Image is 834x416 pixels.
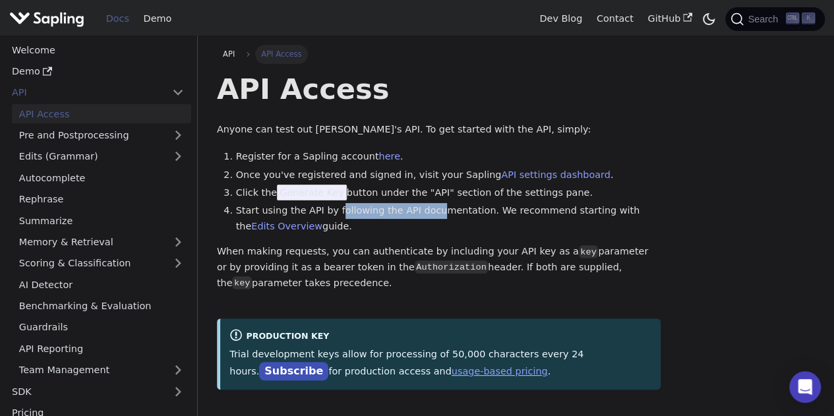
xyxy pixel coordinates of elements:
img: Sapling.ai [9,9,84,28]
code: key [579,245,598,258]
code: key [232,276,251,289]
a: AI Detector [12,275,191,294]
a: Dev Blog [532,9,589,29]
span: Generate Key [277,185,347,200]
div: Open Intercom Messenger [789,371,821,403]
a: Edits Overview [251,221,322,231]
a: Rephrase [12,190,191,209]
a: Guardrails [12,318,191,337]
a: Summarize [12,211,191,230]
button: Collapse sidebar category 'API' [165,83,191,102]
p: Anyone can test out [PERSON_NAME]'s API. To get started with the API, simply: [217,122,661,138]
a: Subscribe [259,362,328,381]
span: API [223,49,235,59]
a: Edits (Grammar) [12,147,191,166]
button: Switch between dark and light mode (currently dark mode) [700,9,719,28]
p: Trial development keys allow for processing of 50,000 characters every 24 hours. for production a... [229,347,651,380]
span: Search [744,14,786,24]
a: Welcome [5,40,191,59]
code: Authorization [415,260,488,274]
a: Contact [589,9,641,29]
a: Docs [99,9,136,29]
a: Benchmarking & Evaluation [12,297,191,316]
a: here [378,151,400,162]
li: Click the button under the "API" section of the settings pane. [236,185,661,201]
li: Register for a Sapling account . [236,149,661,165]
a: GitHub [640,9,699,29]
p: When making requests, you can authenticate by including your API key as a parameter or by providi... [217,244,661,291]
a: Demo [136,9,179,29]
div: Production Key [229,328,651,344]
a: Demo [5,62,191,81]
nav: Breadcrumbs [217,45,661,63]
h1: API Access [217,71,661,107]
a: usage-based pricing [452,366,548,376]
a: Memory & Retrieval [12,233,191,252]
button: Expand sidebar category 'SDK' [165,382,191,401]
li: Start using the API by following the API documentation. We recommend starting with the guide. [236,203,661,235]
button: Search (Ctrl+K) [725,7,824,31]
a: API Reporting [12,339,191,358]
a: Scoring & Classification [12,254,191,273]
a: API [5,83,165,102]
span: API Access [255,45,308,63]
a: Pre and Postprocessing [12,126,191,145]
a: API Access [12,104,191,123]
a: Sapling.ai [9,9,89,28]
a: SDK [5,382,165,401]
a: Team Management [12,361,191,380]
li: Once you've registered and signed in, visit your Sapling . [236,167,661,183]
a: API settings dashboard [501,169,610,180]
a: API [217,45,241,63]
kbd: K [802,13,815,24]
a: Autocomplete [12,168,191,187]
